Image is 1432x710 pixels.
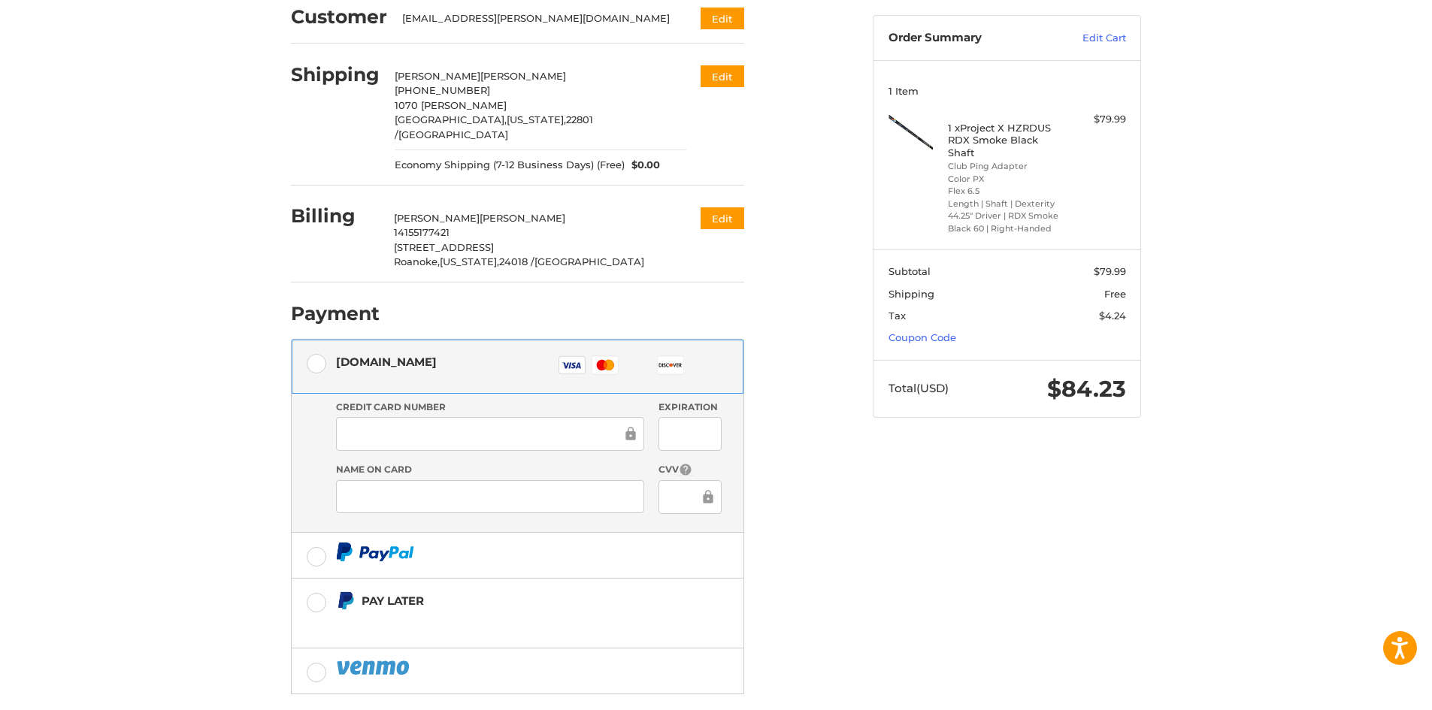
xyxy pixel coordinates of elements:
span: 14155177421 [394,226,450,238]
span: Subtotal [889,265,931,277]
span: Free [1104,288,1126,300]
li: Length | Shaft | Dexterity 44.25" Driver | RDX Smoke Black 60 | Right-Handed [948,198,1063,235]
h2: Payment [291,302,380,325]
span: $79.99 [1094,265,1126,277]
span: [PERSON_NAME] [395,70,480,82]
label: CVV [658,463,721,477]
li: Club Ping Adapter [948,160,1063,173]
span: Total (USD) [889,381,949,395]
span: [GEOGRAPHIC_DATA] [398,128,508,140]
button: Edit [701,8,744,29]
span: [PERSON_NAME] [480,212,565,224]
a: Edit Cart [1050,31,1126,46]
img: Pay Later icon [336,591,355,610]
span: [US_STATE], [507,113,566,125]
span: 24018 / [499,255,534,267]
h3: Order Summary [889,31,1050,46]
h4: 1 x Project X HZRDUS RDX Smoke Black Shaft [948,122,1063,159]
div: $79.99 [1067,112,1126,127]
h2: Billing [291,204,379,228]
iframe: Google Customer Reviews [1308,669,1432,710]
img: PayPal icon [336,658,413,677]
a: Coupon Code [889,331,956,343]
span: [GEOGRAPHIC_DATA] [534,255,644,267]
li: Color PX [948,173,1063,186]
span: [US_STATE], [440,255,499,267]
span: $4.24 [1099,310,1126,322]
h2: Customer [291,5,387,29]
h3: 1 Item [889,85,1126,97]
span: [PERSON_NAME] [480,70,566,82]
span: [PHONE_NUMBER] [395,84,490,96]
img: PayPal icon [336,542,414,561]
h2: Shipping [291,63,380,86]
span: 1070 [PERSON_NAME] [395,99,507,111]
span: Roanoke, [394,255,440,267]
div: [EMAIL_ADDRESS][PERSON_NAME][DOMAIN_NAME] [402,11,672,26]
button: Edit [701,65,744,87]
span: [PERSON_NAME] [394,212,480,224]
li: Flex 6.5 [948,185,1063,198]
span: Shipping [889,288,934,300]
span: [GEOGRAPHIC_DATA], [395,113,507,125]
span: [STREET_ADDRESS] [394,241,494,253]
span: $84.23 [1047,375,1126,403]
label: Name on Card [336,463,644,476]
span: Tax [889,310,906,322]
span: 22801 / [395,113,593,140]
iframe: PayPal Message 1 [336,616,650,630]
label: Expiration [658,400,721,414]
button: Edit [701,207,744,229]
span: Economy Shipping (7-12 Business Days) (Free) [395,158,625,173]
label: Credit Card Number [336,400,644,414]
span: $0.00 [625,158,661,173]
div: [DOMAIN_NAME] [336,349,437,374]
div: Pay Later [362,588,649,613]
